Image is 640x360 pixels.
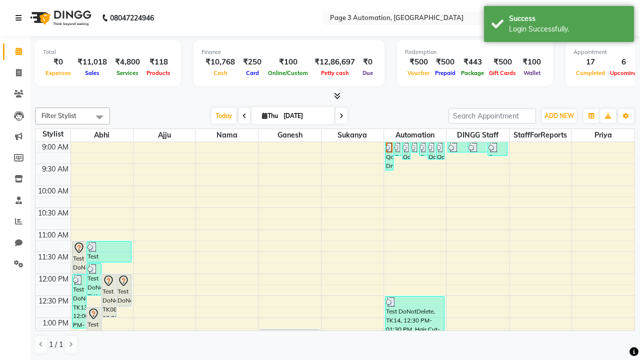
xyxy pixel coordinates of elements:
span: Voucher [405,69,432,76]
div: Test DoNotDelete, TK06, 12:00 PM-12:45 PM, Hair Cut-Men [117,274,131,306]
div: Test DoNotDelete, TK12, 11:15 AM-11:45 AM, Hair Cut By Expert-Men [87,241,130,262]
div: Test DoNotDelete, TK14, 11:45 AM-12:30 PM, Hair Cut-Men [87,263,101,295]
div: Qa Dnd2, TK25, 08:55 AM-09:25 AM, Hair Cut By Expert-Men [428,142,435,159]
div: Qa Dnd2, TK19, 08:45 AM-09:15 AM, Hair cut Below 12 years (Boy) [411,142,418,152]
span: Today [211,108,236,123]
div: 9:00 AM [40,142,70,152]
div: Test DoNotDelete, TK09, 11:15 AM-12:00 PM, Hair Cut-Men [72,241,86,273]
span: Automation [384,129,446,141]
div: Qa Dnd2, TK23, 08:25 AM-09:20 AM, Special Hair Wash- Men [394,142,401,155]
div: Test DoNotDelete, TK07, 12:45 PM-01:45 PM, Hair Cut-Women [87,307,101,350]
div: 12:30 PM [36,296,70,306]
div: ₹500 [432,56,458,68]
span: Card [243,69,261,76]
span: ADD NEW [544,112,574,119]
span: StaffForReports [509,129,571,141]
div: ₹0 [359,56,376,68]
div: 11:00 AM [36,230,70,240]
div: Success [509,13,626,24]
div: ₹250 [239,56,265,68]
span: Petty cash [318,69,351,76]
div: 1:00 PM [40,318,70,328]
div: ₹100 [265,56,310,68]
div: ₹0 [43,56,73,68]
div: ₹100 [518,56,545,68]
span: 1 / 1 [49,339,63,350]
div: Qa Dnd2, TK20, 08:45 AM-09:15 AM, Hair Cut By Expert-Men [448,142,467,152]
div: ₹12,86,697 [310,56,359,68]
b: 08047224946 [110,4,154,32]
img: logo [25,4,94,32]
span: Prepaid [432,69,458,76]
div: Qa Dnd2, TK27, 08:40 AM-09:25 AM, Hair Cut-Men [402,142,410,159]
span: Filter Stylist [41,111,76,119]
div: 11:30 AM [36,252,70,262]
span: Abhi [71,129,133,141]
span: Nama [196,129,258,141]
button: ADD NEW [542,109,576,123]
span: Completed [573,69,607,76]
span: Sales [82,69,102,76]
div: ₹443 [458,56,486,68]
span: Wallet [521,69,543,76]
div: ₹500 [405,56,432,68]
span: DINGG Staff [446,129,508,141]
span: Sukanya [321,129,383,141]
span: Due [360,69,375,76]
div: Qa Dnd2, TK24, 08:50 AM-09:20 AM, Hair Cut By Expert-Men [419,142,427,155]
span: Upcoming [607,69,640,76]
span: Ganesh [258,129,320,141]
div: Finance [201,48,376,56]
div: Stylist [35,129,70,139]
span: Ajju [133,129,195,141]
div: 9:30 AM [40,164,70,174]
input: Search Appointment [448,108,536,123]
div: Redemption [405,48,545,56]
div: Total [43,48,173,56]
span: Gift Cards [486,69,518,76]
div: ₹4,800 [111,56,144,68]
div: ₹11,018 [73,56,111,68]
div: Qa Dnd2, TK18, 08:25 AM-09:40 AM, Hair Cut By Expert-Men,Hair Cut-Men [385,142,393,170]
span: Thu [259,112,280,119]
span: Services [114,69,141,76]
div: Qa Dnd2, TK26, 08:55 AM-09:25 AM, Hair Cut By Expert-Men [436,142,444,159]
div: Test DoNotDelete, TK13, 12:00 PM-01:15 PM, Hair Cut-Men,Hair Cut By Expert-Men [72,274,86,328]
div: 10:00 AM [36,186,70,196]
div: 17 [573,56,607,68]
span: Products [144,69,173,76]
div: Test DoNotDelete, TK08, 12:00 PM-01:00 PM, Hair Cut-Women [102,274,116,317]
div: Test DoNotDelete, TK14, 12:30 PM-01:30 PM, Hair Cut-Women [385,296,444,339]
div: Qa Dnd2, TK21, 08:45 AM-09:15 AM, Hair Cut By Expert-Men [468,142,487,152]
input: 2025-09-04 [280,108,330,123]
div: Qa Dnd2, TK22, 08:50 AM-09:20 AM, Hair cut Below 12 years (Boy) [488,142,507,155]
span: Package [458,69,486,76]
span: Priya [572,129,634,141]
div: 10:30 AM [36,208,70,218]
span: Expenses [43,69,73,76]
div: ₹118 [144,56,173,68]
span: Online/Custom [265,69,310,76]
div: ₹500 [486,56,518,68]
span: Cash [211,69,230,76]
div: 12:00 PM [36,274,70,284]
div: ₹10,768 [201,56,239,68]
div: Login Successfully. [509,24,626,34]
div: 6 [607,56,640,68]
